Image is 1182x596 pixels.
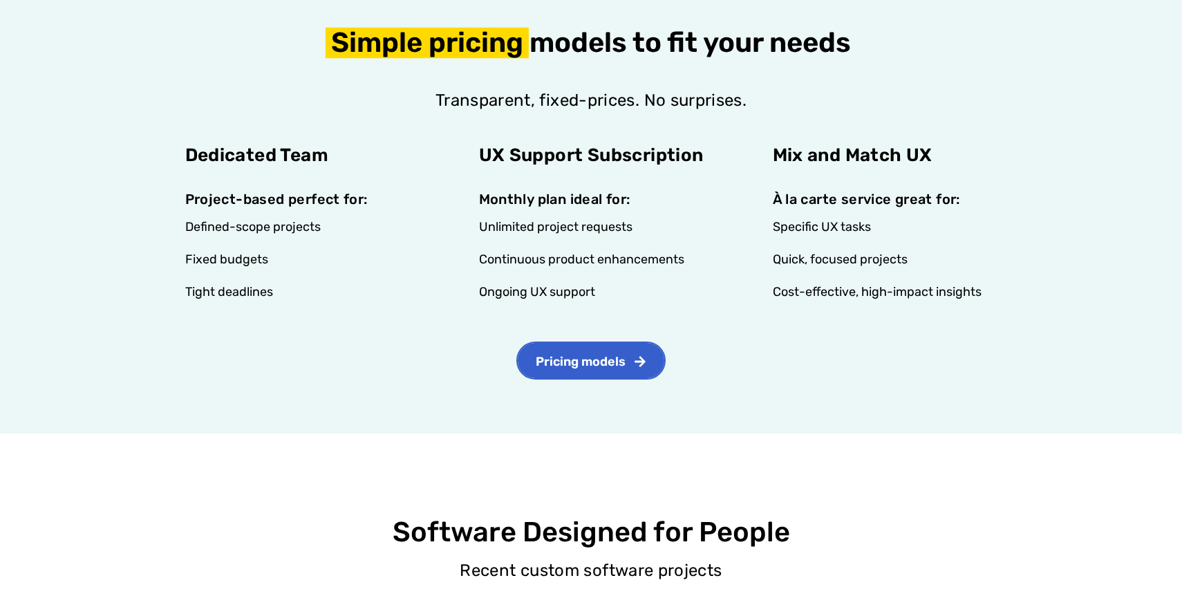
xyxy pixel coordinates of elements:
span: models to fit your needs [529,26,851,59]
p: Mix and Match UX [773,145,997,167]
span: Last Name [272,1,321,12]
input: Subscribe to UX Team newsletter. [3,194,12,203]
span: Pricing models [536,355,626,368]
span: Subscribe to UX Team newsletter. [17,192,538,205]
iframe: Chat Widget [1113,530,1182,596]
p: Transparent, fixed-prices. No surprises. [142,89,1040,111]
span: Fixed budgets [185,250,268,269]
span: Defined-scope projects [185,218,321,236]
p: UX Support Subscription [479,145,704,167]
span: Ongoing UX support [479,283,595,301]
span: Quick, focused projects [773,250,908,269]
a: Pricing models [518,343,664,378]
span: Cost-effective, high-impact insights [773,283,982,301]
p: À la carte service great for: [773,188,997,211]
span: Tight deadlines [185,283,273,301]
span: Unlimited project requests [479,218,632,236]
p: Recent custom software projects [142,559,1040,581]
span: Continuous product enhancements [479,250,684,269]
p: Project-based perfect for: [185,188,410,211]
p: Dedicated Team [185,145,410,167]
span: Simple pricing [331,24,523,62]
p: Monthly plan ideal for: [479,188,704,211]
h2: Software Designed for People [142,516,1040,548]
span: Specific UX tasks [773,218,871,236]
